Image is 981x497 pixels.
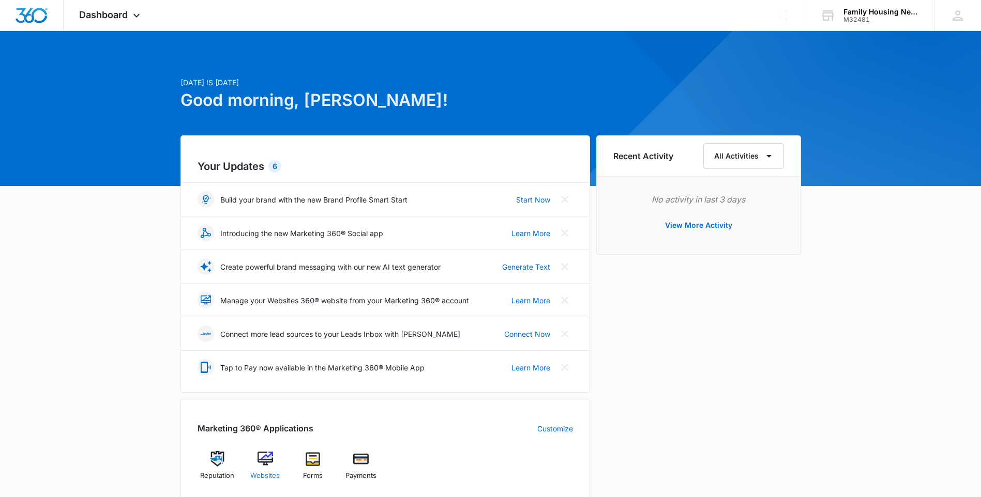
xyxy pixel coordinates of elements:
button: Close [556,359,573,376]
button: All Activities [703,143,784,169]
button: Close [556,258,573,275]
a: Forms [293,451,333,488]
button: Close [556,292,573,308]
a: Start Now [516,194,550,205]
p: Build your brand with the new Brand Profile Smart Start [220,194,408,205]
a: Payments [341,451,381,488]
button: Close [556,325,573,342]
a: Customize [537,423,573,434]
span: Payments [345,471,376,481]
span: Dashboard [79,9,128,20]
a: Websites [245,451,285,488]
h6: Recent Activity [613,150,673,162]
span: Forms [303,471,323,481]
button: Close [556,225,573,241]
div: account id [843,16,919,23]
span: Reputation [200,471,234,481]
h2: Your Updates [198,159,573,174]
div: account name [843,8,919,16]
span: Websites [250,471,280,481]
button: View More Activity [655,213,743,238]
a: Learn More [511,295,550,306]
h2: Marketing 360® Applications [198,422,313,434]
a: Reputation [198,451,237,488]
p: Manage your Websites 360® website from your Marketing 360® account [220,295,469,306]
a: Learn More [511,228,550,239]
p: No activity in last 3 days [613,193,784,206]
p: Introducing the new Marketing 360® Social app [220,228,383,239]
p: Tap to Pay now available in the Marketing 360® Mobile App [220,362,425,373]
a: Generate Text [502,261,550,272]
a: Learn More [511,362,550,373]
p: Create powerful brand messaging with our new AI text generator [220,261,441,272]
p: [DATE] is [DATE] [180,77,590,88]
button: Close [556,191,573,208]
div: 6 [268,160,281,173]
p: Connect more lead sources to your Leads Inbox with [PERSON_NAME] [220,329,460,339]
h1: Good morning, [PERSON_NAME]! [180,88,590,113]
a: Connect Now [504,329,550,339]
